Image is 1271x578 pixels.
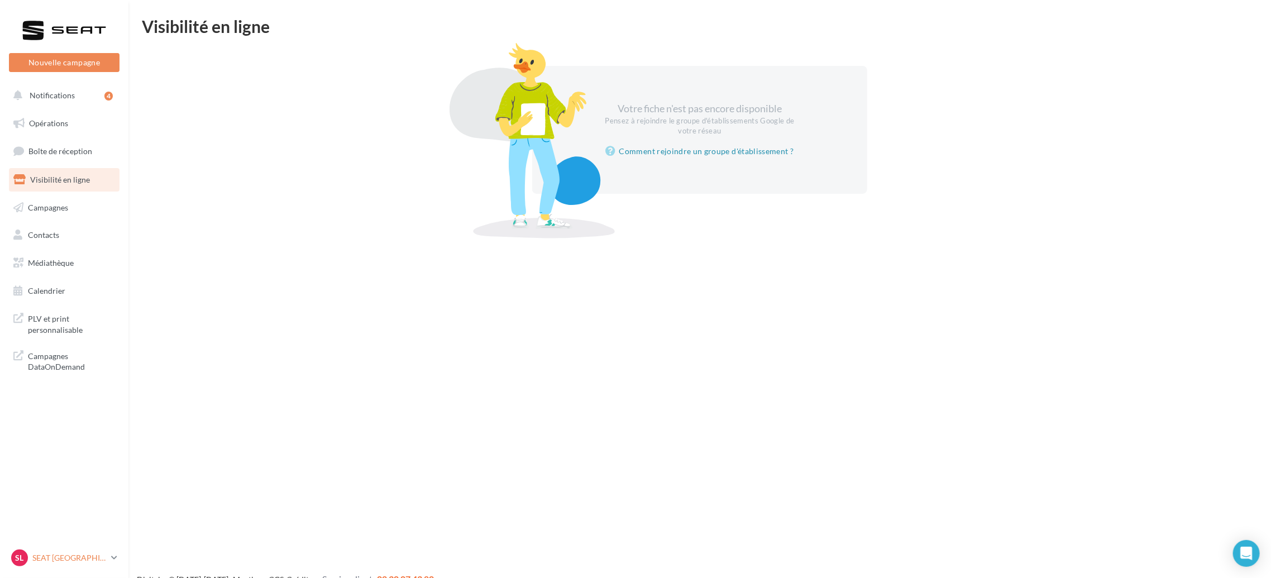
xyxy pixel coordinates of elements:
[7,251,122,275] a: Médiathèque
[7,196,122,219] a: Campagnes
[9,547,120,569] a: SL SEAT [GEOGRAPHIC_DATA]
[7,84,117,107] button: Notifications 4
[7,307,122,340] a: PLV et print personnalisable
[604,102,796,136] div: Votre fiche n'est pas encore disponible
[16,552,24,563] span: SL
[1233,540,1260,567] div: Open Intercom Messenger
[7,112,122,135] a: Opérations
[28,348,115,372] span: Campagnes DataOnDemand
[7,168,122,192] a: Visibilité en ligne
[604,116,796,136] div: Pensez à rejoindre le groupe d'établissements Google de votre réseau
[32,552,107,563] p: SEAT [GEOGRAPHIC_DATA]
[28,258,74,267] span: Médiathèque
[28,286,65,295] span: Calendrier
[28,311,115,335] span: PLV et print personnalisable
[28,230,59,240] span: Contacts
[7,139,122,163] a: Boîte de réception
[606,145,794,158] a: Comment rejoindre un groupe d'établissement ?
[28,202,68,212] span: Campagnes
[7,223,122,247] a: Contacts
[7,344,122,377] a: Campagnes DataOnDemand
[30,175,90,184] span: Visibilité en ligne
[28,146,92,156] span: Boîte de réception
[30,90,75,100] span: Notifications
[104,92,113,101] div: 4
[9,53,120,72] button: Nouvelle campagne
[142,18,1258,35] div: Visibilité en ligne
[29,118,68,128] span: Opérations
[7,279,122,303] a: Calendrier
